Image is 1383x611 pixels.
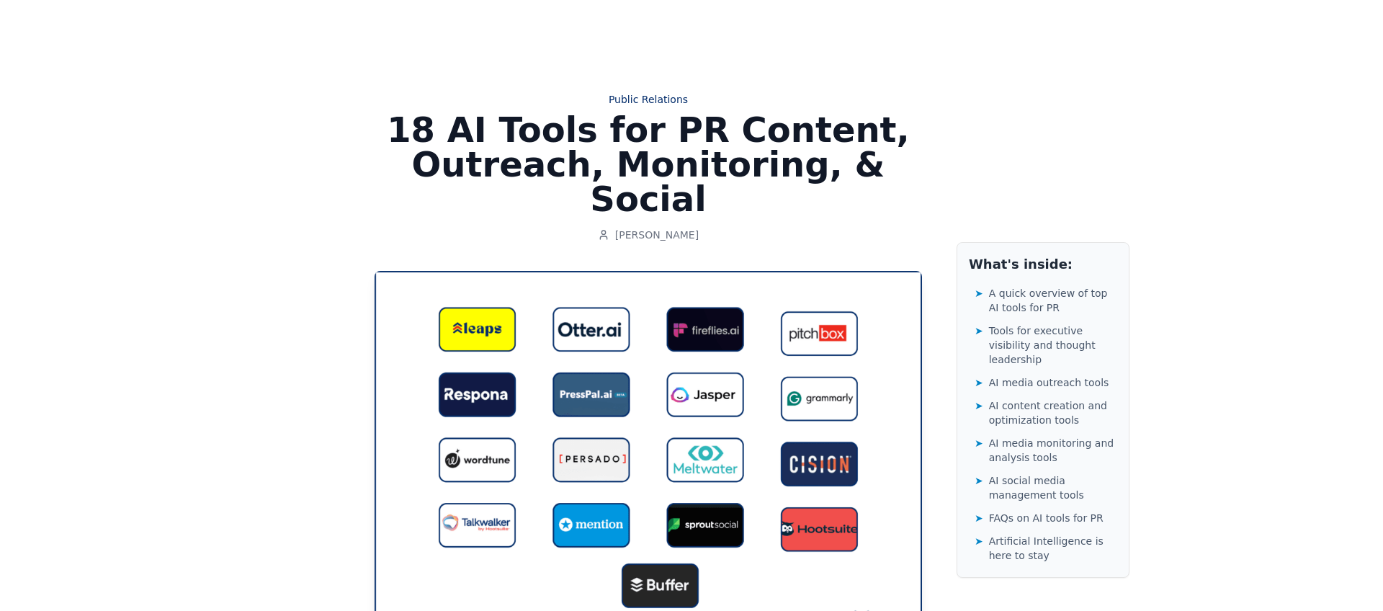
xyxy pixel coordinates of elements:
[375,92,922,107] a: Public Relations
[989,436,1117,465] span: AI media monitoring and analysis tools
[989,398,1117,427] span: AI content creation and optimization tools
[975,373,1117,393] a: ➤AI media outreach tools
[975,531,1117,566] a: ➤Artificial Intelligence is here to stay
[989,286,1117,315] span: A quick overview of top AI tools for PR
[975,324,983,338] span: ➤
[975,398,983,413] span: ➤
[975,286,983,300] span: ➤
[615,228,699,242] span: [PERSON_NAME]
[989,511,1104,525] span: FAQs on AI tools for PR
[975,433,1117,468] a: ➤AI media monitoring and analysis tools
[975,511,983,525] span: ➤
[598,228,699,242] a: [PERSON_NAME]
[975,473,983,488] span: ➤
[989,473,1117,502] span: AI social media management tools
[989,324,1117,367] span: Tools for executive visibility and thought leadership
[989,534,1117,563] span: Artificial Intelligence is here to stay
[975,396,1117,430] a: ➤AI content creation and optimization tools
[375,112,922,216] h1: 18 AI Tools for PR Content, Outreach, Monitoring, & Social
[975,375,983,390] span: ➤
[975,283,1117,318] a: ➤A quick overview of top AI tools for PR
[975,534,983,548] span: ➤
[969,254,1117,275] h2: What's inside:
[975,436,983,450] span: ➤
[989,375,1109,390] span: AI media outreach tools
[975,508,1117,528] a: ➤FAQs on AI tools for PR
[975,470,1117,505] a: ➤AI social media management tools
[975,321,1117,370] a: ➤Tools for executive visibility and thought leadership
